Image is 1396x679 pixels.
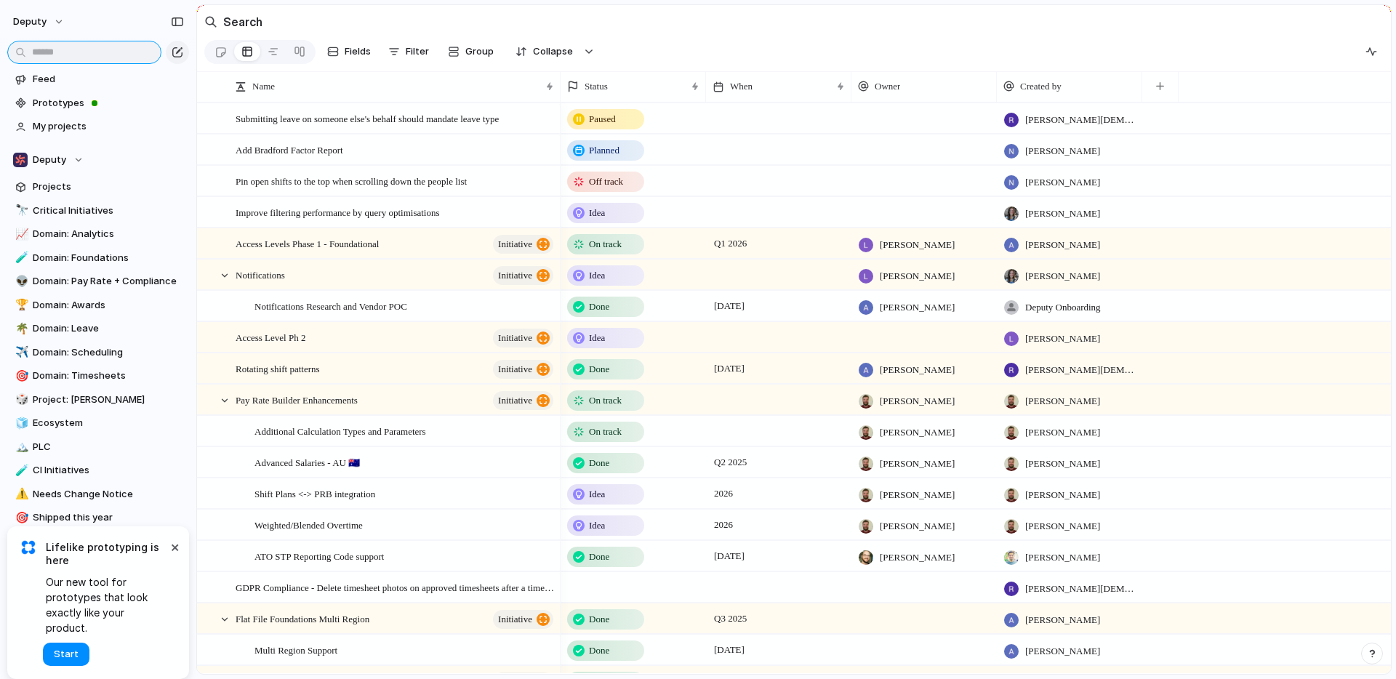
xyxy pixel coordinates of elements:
span: [PERSON_NAME] [1025,238,1100,252]
button: ✈️ [13,345,28,360]
div: 🧪 [15,462,25,479]
span: Done [589,612,609,627]
button: 🧊 [13,416,28,430]
span: Idea [589,206,605,220]
span: [PERSON_NAME] [880,457,955,471]
a: 🧪Domain: Foundations [7,247,189,269]
button: 🧪 [13,463,28,478]
a: ✈️Domain: Scheduling [7,342,189,363]
span: PLC [33,440,184,454]
button: 🌴 [13,321,28,336]
span: ATO STP Reporting Code support [254,547,384,564]
span: [PERSON_NAME] [880,425,955,440]
span: Rotating shift patterns [236,360,320,377]
span: Paused [589,112,616,126]
span: Done [589,300,609,314]
span: Domain: Analytics [33,227,184,241]
button: initiative [493,610,553,629]
span: Improve filtering performance by query optimisations [236,204,440,220]
span: initiative [498,609,532,630]
a: 🎯Shipped this year [7,507,189,529]
div: ✈️ [15,344,25,361]
span: Add Bradford Factor Report [236,141,343,158]
span: Pay Rate Builder Enhancements [236,391,358,408]
span: [DATE] [710,641,748,659]
span: My projects [33,119,184,134]
span: Access Levels Phase 1 - Foundational [236,235,379,252]
div: 🏔️ [15,438,25,455]
span: Collapse [533,44,573,59]
span: [PERSON_NAME] [1025,488,1100,502]
span: On track [589,237,622,252]
button: ⚠️ [13,487,28,502]
span: Submitting leave on someone else's behalf should mandate leave type [236,110,499,126]
span: Group [465,44,494,59]
span: [PERSON_NAME] [880,488,955,502]
button: 🎯 [13,369,28,383]
span: [PERSON_NAME] [1025,550,1100,565]
span: Needs Change Notice [33,487,184,502]
div: 📈 [15,226,25,243]
a: 🏆Domain: Awards [7,294,189,316]
span: [PERSON_NAME][DEMOGRAPHIC_DATA] [1025,113,1136,127]
span: Domain: Leave [33,321,184,336]
div: 🎯 [15,510,25,526]
button: 🏔️ [13,440,28,454]
span: Start [54,647,79,662]
a: My projects [7,116,189,137]
span: initiative [498,359,532,379]
span: Created by [1020,79,1062,94]
span: 2026 [710,485,737,502]
span: Notifications [236,266,285,283]
div: 🎯 [15,368,25,385]
span: Shipped this year [33,510,184,525]
button: initiative [493,266,553,285]
a: 🎲Project: [PERSON_NAME] [7,389,189,411]
span: initiative [498,390,532,411]
button: Dismiss [166,538,183,555]
span: Notifications Research and Vendor POC [254,297,407,314]
a: Prototypes [7,92,189,114]
span: Multi Region Support [254,641,337,658]
span: Projects [33,180,184,194]
span: Domain: Foundations [33,251,184,265]
span: [PERSON_NAME][DEMOGRAPHIC_DATA] [1025,363,1136,377]
span: Access Level Ph 2 [236,329,305,345]
span: Our new tool for prototypes that look exactly like your product. [46,574,167,635]
span: Deputy [33,153,66,167]
span: Domain: Awards [33,298,184,313]
a: 🧊Ecosystem [7,412,189,434]
button: 🔭 [13,204,28,218]
a: 🎯Domain: Timesheets [7,365,189,387]
span: Domain: Scheduling [33,345,184,360]
span: [DATE] [710,297,748,315]
span: [PERSON_NAME] [1025,394,1100,409]
span: [PERSON_NAME] [1025,332,1100,346]
button: initiative [493,235,553,254]
button: Deputy [7,149,189,171]
span: [PERSON_NAME][DEMOGRAPHIC_DATA] [1025,582,1136,596]
a: 🔭Critical Initiatives [7,200,189,222]
button: initiative [493,329,553,347]
button: 🧪 [13,251,28,265]
button: Filter [382,40,435,63]
span: [PERSON_NAME] [1025,144,1100,158]
span: Fields [345,44,371,59]
button: Start [43,643,89,666]
span: Planned [589,143,619,158]
div: ⚠️Needs Change Notice [7,483,189,505]
button: 👽 [13,274,28,289]
span: [PERSON_NAME] [1025,269,1100,284]
span: Prototypes [33,96,184,111]
span: Idea [589,331,605,345]
div: 🧪CI Initiatives [7,459,189,481]
span: Name [252,79,275,94]
span: Advanced Salaries - AU 🇦🇺 [254,454,360,470]
span: Status [585,79,608,94]
span: Done [589,550,609,564]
